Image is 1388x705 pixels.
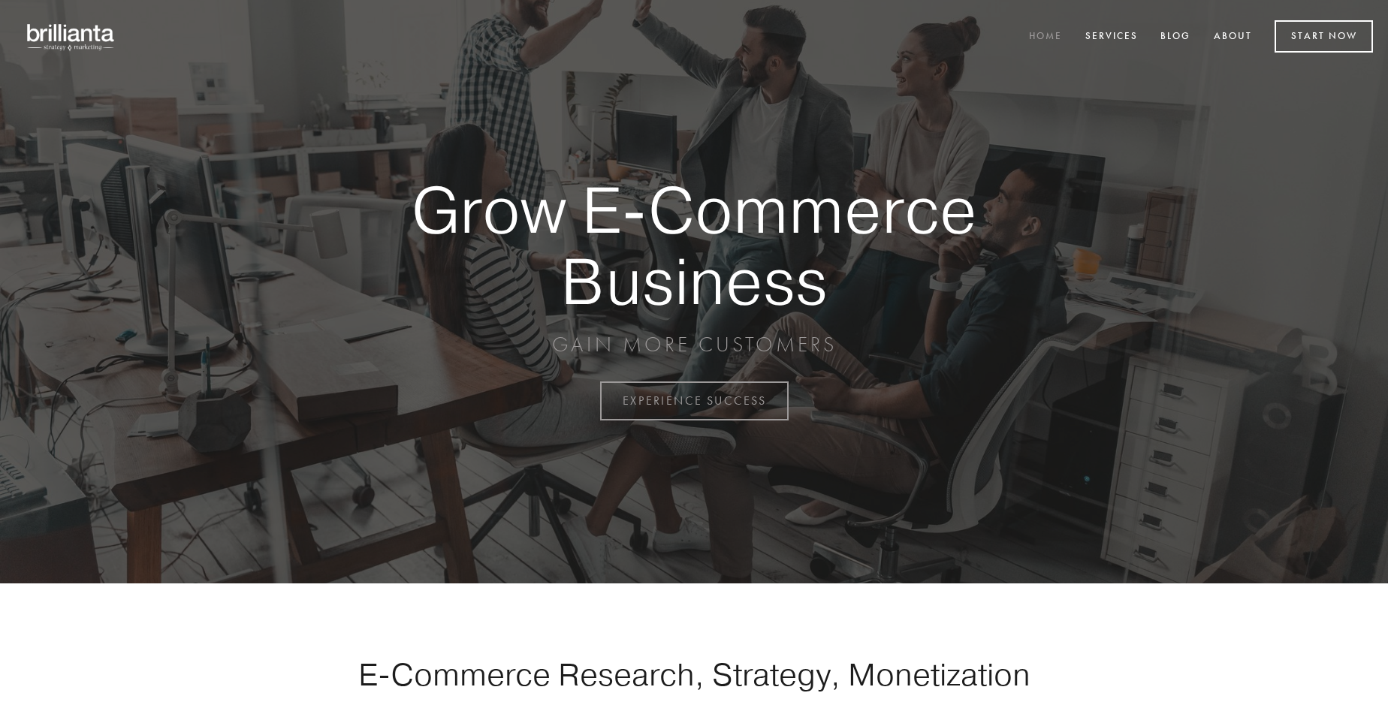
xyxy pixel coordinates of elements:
a: Start Now [1275,20,1373,53]
a: EXPERIENCE SUCCESS [600,381,789,420]
a: Blog [1151,25,1200,50]
a: About [1204,25,1262,50]
p: GAIN MORE CUSTOMERS [359,331,1029,358]
a: Home [1019,25,1072,50]
strong: Grow E-Commerce Business [359,174,1029,316]
a: Services [1076,25,1148,50]
img: brillianta - research, strategy, marketing [15,15,128,59]
h1: E-Commerce Research, Strategy, Monetization [311,655,1077,693]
